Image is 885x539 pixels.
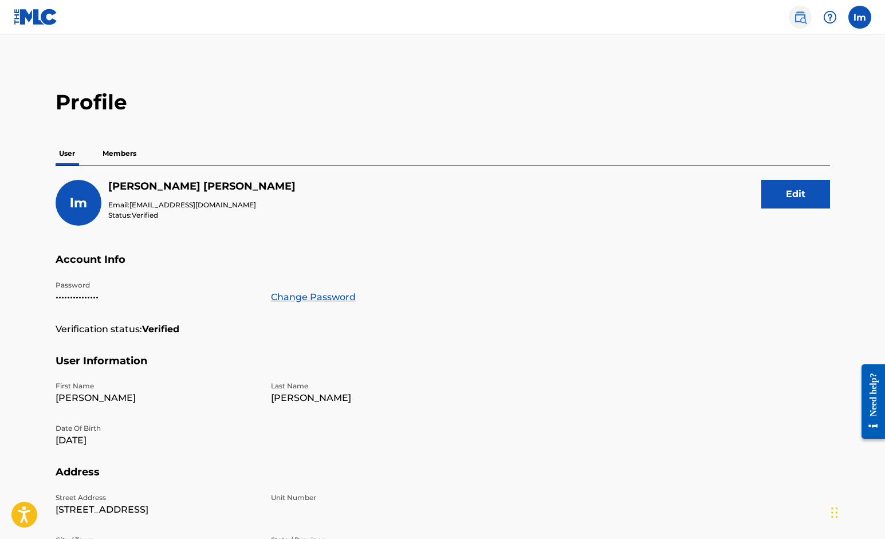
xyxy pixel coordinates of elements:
p: Verification status: [56,322,142,336]
p: [PERSON_NAME] [271,391,473,405]
h5: lajuan mcneal [108,180,296,193]
p: Street Address [56,493,257,503]
iframe: Resource Center [853,352,885,450]
p: User [56,141,78,166]
span: Verified [132,211,158,219]
a: Public Search [789,6,812,29]
img: search [793,10,807,24]
h2: Profile [56,89,830,115]
div: Help [819,6,841,29]
iframe: Chat Widget [828,484,885,539]
p: ••••••••••••••• [56,290,257,304]
strong: Verified [142,322,179,336]
p: Status: [108,210,296,221]
h5: Account Info [56,253,830,280]
h5: Address [56,466,830,493]
a: Change Password [271,290,356,304]
p: [PERSON_NAME] [56,391,257,405]
h5: User Information [56,355,830,381]
p: First Name [56,381,257,391]
span: [EMAIL_ADDRESS][DOMAIN_NAME] [129,200,256,209]
button: Edit [761,180,830,208]
div: Drag [831,495,838,530]
p: Unit Number [271,493,473,503]
p: Password [56,280,257,290]
p: [DATE] [56,434,257,447]
span: lm [70,195,87,211]
div: User Menu [848,6,871,29]
p: Last Name [271,381,473,391]
p: Date Of Birth [56,423,257,434]
p: [STREET_ADDRESS] [56,503,257,517]
img: help [823,10,837,24]
p: Email: [108,200,296,210]
img: MLC Logo [14,9,58,25]
p: Members [99,141,140,166]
